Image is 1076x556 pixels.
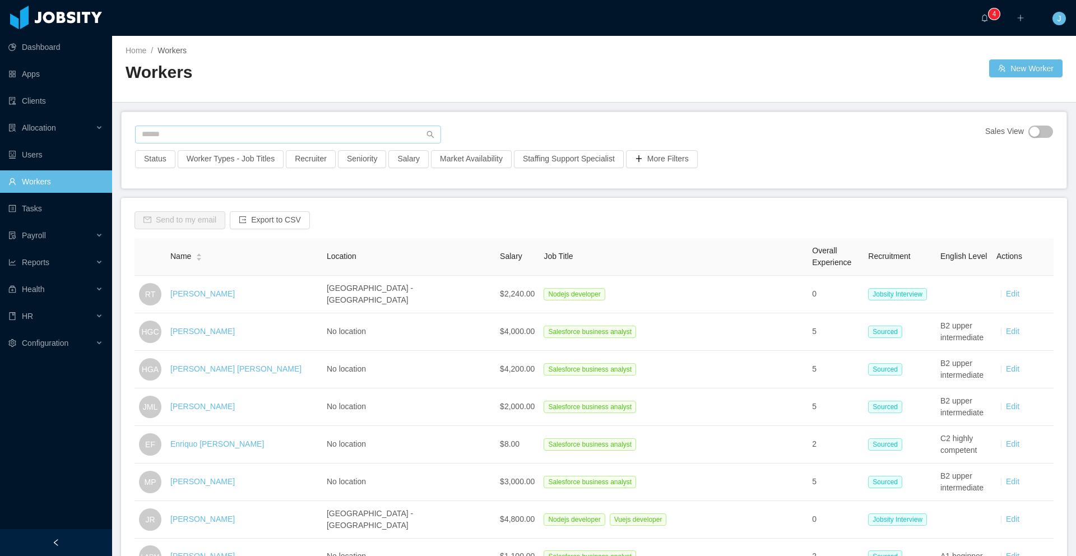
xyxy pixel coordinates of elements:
a: [PERSON_NAME] [170,477,235,486]
i: icon: solution [8,124,16,132]
td: 0 [808,276,864,313]
div: Sort [196,252,202,260]
span: $2,240.00 [500,289,535,298]
i: icon: search [426,131,434,138]
a: icon: auditClients [8,90,103,112]
a: [PERSON_NAME] [170,289,235,298]
i: icon: caret-up [196,252,202,256]
span: Sourced [868,476,902,488]
sup: 4 [989,8,1000,20]
span: EF [145,433,155,456]
td: No location [322,351,495,388]
span: Job Title [544,252,573,261]
a: [PERSON_NAME] [PERSON_NAME] [170,364,302,373]
td: C2 highly competent [936,426,992,464]
span: Actions [996,252,1022,261]
i: icon: book [8,312,16,320]
span: Configuration [22,339,68,347]
span: Sourced [868,438,902,451]
button: icon: exportExport to CSV [230,211,310,229]
td: 5 [808,464,864,501]
span: Sales View [985,126,1024,138]
button: Market Availability [431,150,512,168]
span: JR [145,508,155,531]
span: $4,000.00 [500,327,535,336]
span: Recruitment [868,252,910,261]
span: Salesforce business analyst [544,401,636,413]
span: English Level [940,252,987,261]
span: Health [22,285,44,294]
span: Salesforce business analyst [544,476,636,488]
a: icon: profileTasks [8,197,103,220]
i: icon: plus [1017,14,1024,22]
a: icon: userWorkers [8,170,103,193]
span: J [1058,12,1061,25]
span: Reports [22,258,49,267]
span: Sourced [868,326,902,338]
a: Sourced [868,439,907,448]
span: MP [145,471,156,493]
td: B2 upper intermediate [936,351,992,388]
td: [GEOGRAPHIC_DATA] - [GEOGRAPHIC_DATA] [322,501,495,539]
span: $4,800.00 [500,515,535,523]
span: Nodejs developer [544,513,605,526]
i: icon: bell [981,14,989,22]
span: RT [145,283,155,305]
button: Status [135,150,175,168]
h2: Workers [126,61,594,84]
button: Worker Types - Job Titles [178,150,284,168]
a: [PERSON_NAME] [170,402,235,411]
a: Edit [1006,439,1019,448]
span: HGC [141,321,159,343]
a: Sourced [868,402,907,411]
a: Home [126,46,146,55]
td: No location [322,464,495,501]
span: $4,200.00 [500,364,535,373]
td: B2 upper intermediate [936,388,992,426]
a: [PERSON_NAME] [170,515,235,523]
td: [GEOGRAPHIC_DATA] - [GEOGRAPHIC_DATA] [322,276,495,313]
td: 5 [808,313,864,351]
button: Recruiter [286,150,336,168]
td: 0 [808,501,864,539]
td: B2 upper intermediate [936,313,992,351]
i: icon: line-chart [8,258,16,266]
span: Salesforce business analyst [544,363,636,376]
span: / [151,46,153,55]
span: Location [327,252,356,261]
td: B2 upper intermediate [936,464,992,501]
span: Sourced [868,401,902,413]
a: icon: robotUsers [8,143,103,166]
a: Jobsity Interview [868,289,931,298]
button: icon: plusMore Filters [626,150,698,168]
span: Salary [500,252,522,261]
span: JML [143,396,157,418]
span: Allocation [22,123,56,132]
td: 5 [808,388,864,426]
a: Enriquo [PERSON_NAME] [170,439,264,448]
span: Vuejs developer [610,513,667,526]
td: 5 [808,351,864,388]
td: 2 [808,426,864,464]
span: Jobsity Interview [868,513,927,526]
i: icon: file-protect [8,231,16,239]
a: Edit [1006,289,1019,298]
span: Overall Experience [812,246,851,267]
p: 4 [992,8,996,20]
span: Jobsity Interview [868,288,927,300]
a: Edit [1006,515,1019,523]
i: icon: caret-down [196,256,202,260]
span: $2,000.00 [500,402,535,411]
span: HR [22,312,33,321]
i: icon: setting [8,339,16,347]
button: icon: usergroup-addNew Worker [989,59,1063,77]
a: [PERSON_NAME] [170,327,235,336]
a: Jobsity Interview [868,515,931,523]
span: HGA [142,358,159,381]
td: No location [322,313,495,351]
a: icon: appstoreApps [8,63,103,85]
span: Workers [157,46,187,55]
td: No location [322,388,495,426]
a: Edit [1006,477,1019,486]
